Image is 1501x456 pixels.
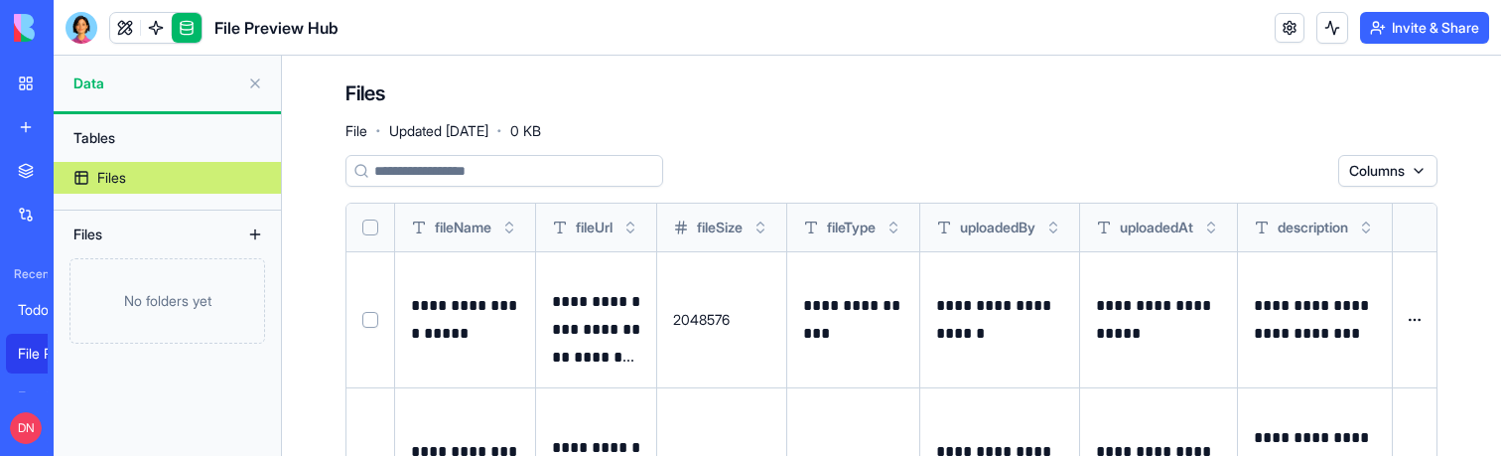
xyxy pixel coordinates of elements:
button: Toggle sort [884,218,903,237]
button: Invite & Share [1360,12,1489,44]
img: logo [14,14,137,42]
div: Tables [64,122,271,154]
div: No folders yet [69,258,265,344]
button: Toggle sort [499,218,519,237]
button: Toggle sort [1201,218,1221,237]
button: Select all [362,220,378,235]
a: Todo List App [6,290,85,330]
span: Recent [6,266,48,282]
span: 0 KB [510,121,541,141]
span: fileSize [697,218,743,237]
span: fileType [827,218,876,237]
span: · [375,115,381,147]
span: uploadedBy [960,218,1035,237]
span: Updated [DATE] [389,121,488,141]
span: description [1278,218,1348,237]
h4: Files [345,79,385,107]
a: Files [54,162,281,194]
div: Food Basket Distribution System [18,387,73,407]
div: Files [64,219,222,250]
span: File [345,121,367,141]
div: Todo List App [18,300,73,320]
span: uploadedAt [1120,218,1193,237]
button: Columns [1338,155,1437,187]
span: DN [10,412,42,444]
a: No folders yet [54,258,281,344]
span: fileUrl [576,218,613,237]
a: Food Basket Distribution System [6,378,85,417]
button: Select row [362,312,378,328]
a: File Preview Hub [6,334,85,374]
div: Files [97,168,126,188]
span: 2048576 [673,311,730,328]
button: Toggle sort [620,218,640,237]
button: Toggle sort [1356,218,1376,237]
span: fileName [435,218,491,237]
span: · [496,115,502,147]
div: File Preview Hub [18,344,73,364]
button: Toggle sort [1043,218,1063,237]
span: Data [73,74,239,93]
span: File Preview Hub [214,16,339,40]
button: Toggle sort [750,218,770,237]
